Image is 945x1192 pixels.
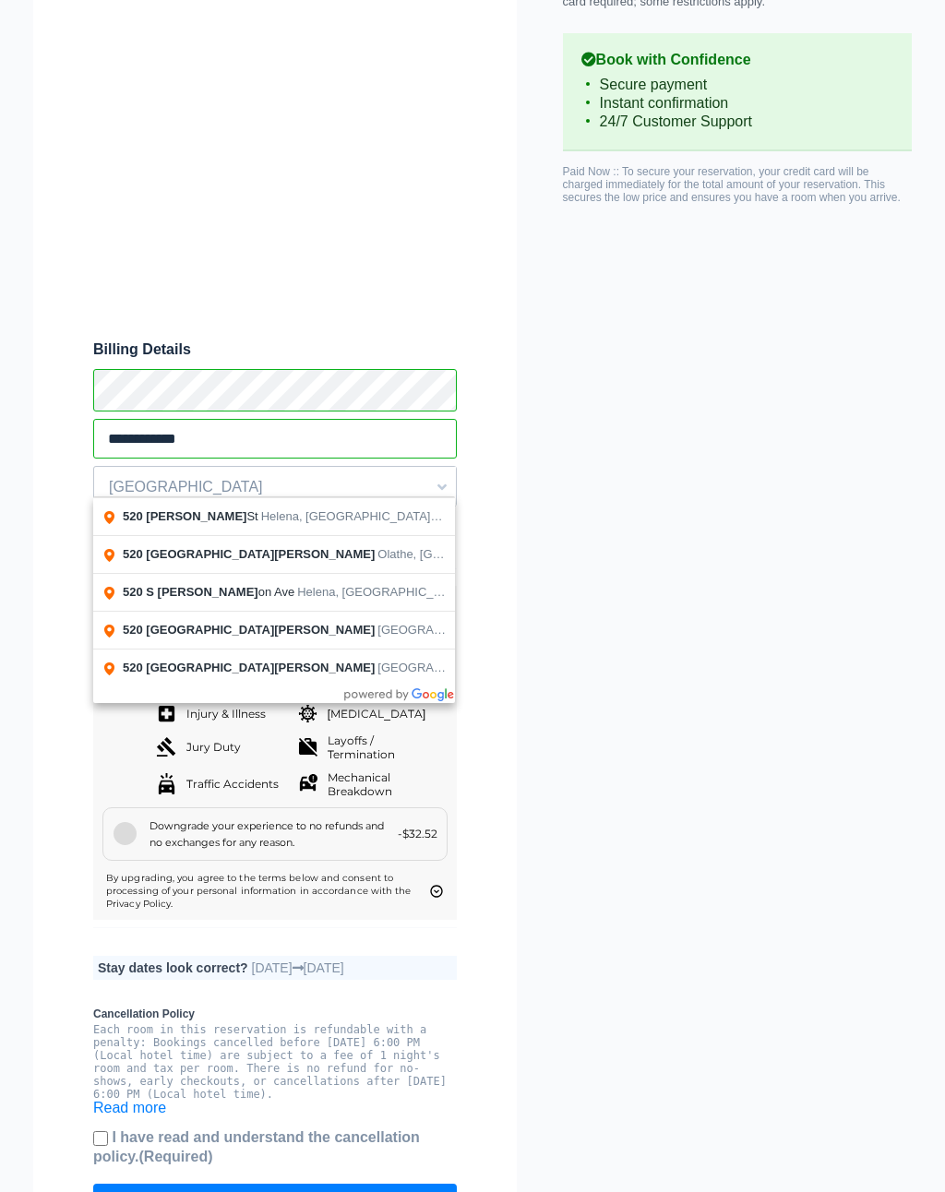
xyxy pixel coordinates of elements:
span: 520 [123,623,143,637]
span: 520 [123,547,143,561]
b: I have read and understand the cancellation policy. [93,1129,420,1164]
span: [GEOGRAPHIC_DATA], [GEOGRAPHIC_DATA], [GEOGRAPHIC_DATA] [377,661,765,674]
li: Secure payment [581,76,893,94]
span: 520 [123,509,143,523]
span: [GEOGRAPHIC_DATA], [GEOGRAPHIC_DATA], [GEOGRAPHIC_DATA] [377,623,765,637]
span: Billing Details [93,341,457,358]
a: Read more [93,1100,166,1115]
span: (Required) [139,1149,213,1164]
span: on Ave [123,585,297,599]
b: Cancellation Policy [93,1007,457,1020]
b: Stay dates look correct? [98,960,248,975]
span: Paid Now :: To secure your reservation, your credit card will be charged immediately for the tota... [563,165,901,204]
span: St [123,509,261,523]
li: Instant confirmation [581,94,893,113]
li: 24/7 Customer Support [581,113,893,131]
span: Helena, [GEOGRAPHIC_DATA], [GEOGRAPHIC_DATA] [297,585,598,599]
span: Helena, [GEOGRAPHIC_DATA], [GEOGRAPHIC_DATA] [261,509,562,523]
span: [PERSON_NAME] [146,509,246,523]
span: [GEOGRAPHIC_DATA] [94,471,456,503]
b: Book with Confidence [581,52,893,68]
span: 520 S [PERSON_NAME] [123,585,258,599]
span: [GEOGRAPHIC_DATA][PERSON_NAME] [146,661,375,674]
span: [GEOGRAPHIC_DATA][PERSON_NAME] [146,623,375,637]
pre: Each room in this reservation is refundable with a penalty: Bookings cancelled before [DATE] 6:00... [93,1023,457,1101]
span: 520 [123,661,143,674]
span: Olathe, [GEOGRAPHIC_DATA], [GEOGRAPHIC_DATA] [377,547,676,561]
input: I have read and understand the cancellation policy.(Required) [93,1131,108,1146]
span: [DATE] [DATE] [252,960,344,975]
span: [GEOGRAPHIC_DATA][PERSON_NAME] [146,547,375,561]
